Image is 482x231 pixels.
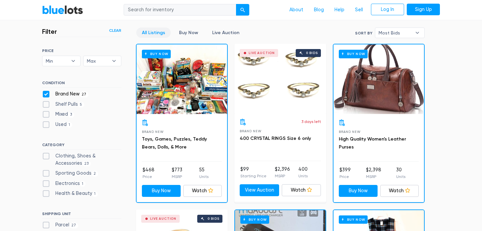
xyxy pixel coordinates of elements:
[142,136,207,150] a: Toys, Games, Puzzles, Teddy Bears, Dolls, & More
[82,161,91,166] span: 23
[396,166,405,180] li: 30
[240,136,311,141] a: 400 CRYSTAL RINGS Size 6 only
[199,174,209,180] p: Units
[240,129,261,133] span: Brand New
[301,119,321,125] p: 3 days left
[80,92,89,97] span: 27
[371,4,404,16] a: Log In
[282,184,321,196] a: Watch
[240,173,267,179] p: Starting Price
[172,166,182,180] li: $773
[78,102,84,107] span: 5
[339,166,351,180] li: $399
[42,121,72,128] label: Used
[339,174,351,180] p: Price
[329,4,350,16] a: Help
[339,50,368,58] h6: Buy Now
[207,28,245,38] a: Live Auction
[42,180,86,187] label: Electronics
[240,215,269,224] h6: Buy Now
[275,166,290,179] li: $2,396
[137,44,227,114] a: Buy Now
[355,30,372,36] label: Sort By
[407,4,440,16] a: Sign Up
[366,166,381,180] li: $2,398
[199,166,209,180] li: 55
[234,44,326,113] a: Live Auction 0 bids
[298,173,308,179] p: Units
[410,28,424,38] b: ▾
[42,5,83,15] a: BlueLots
[66,56,80,66] b: ▾
[142,185,181,197] a: Buy Now
[366,174,381,180] p: MSRP
[275,173,290,179] p: MSRP
[69,223,78,228] span: 27
[42,48,121,53] h6: PRICE
[150,217,176,220] div: Live Auction
[172,174,182,180] p: MSRP
[142,50,171,58] h6: Buy Now
[42,152,121,167] label: Clothing, Shoes & Accessories
[339,215,368,224] h6: Buy Now
[249,51,275,55] div: Live Auction
[173,28,204,38] a: Buy Now
[42,101,84,108] label: Shelf Pulls
[339,130,360,134] span: Brand New
[42,211,121,219] h6: SHIPPING UNIT
[379,28,412,38] span: Most Bids
[91,171,98,176] span: 2
[107,56,121,66] b: ▾
[183,185,222,197] a: Watch
[240,184,279,196] a: View Auction
[42,28,57,35] h3: Filter
[92,192,98,197] span: 1
[42,190,98,197] label: Health & Beauty
[309,4,329,16] a: Blog
[42,111,74,118] label: Mixed
[306,51,318,55] div: 0 bids
[284,4,309,16] a: About
[42,81,121,88] h6: CONDITION
[143,166,154,180] li: $468
[298,166,308,179] li: 400
[240,166,267,179] li: $99
[87,56,109,66] span: Max
[136,28,171,38] a: All Listings
[396,174,405,180] p: Units
[142,130,163,134] span: Brand New
[339,136,406,150] a: High Quality Women's Leather Purses
[42,90,89,98] label: Brand New
[46,56,68,66] span: Min
[208,217,219,220] div: 0 bids
[80,181,86,187] span: 1
[380,185,419,197] a: Watch
[68,112,74,118] span: 3
[333,44,424,114] a: Buy Now
[42,143,121,150] h6: CATEGORY
[124,4,236,16] input: Search for inventory
[67,122,72,128] span: 1
[42,221,78,229] label: Parcel
[109,28,121,33] a: Clear
[143,174,154,180] p: Price
[339,185,378,197] a: Buy Now
[42,170,98,177] label: Sporting Goods
[350,4,368,16] a: Sell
